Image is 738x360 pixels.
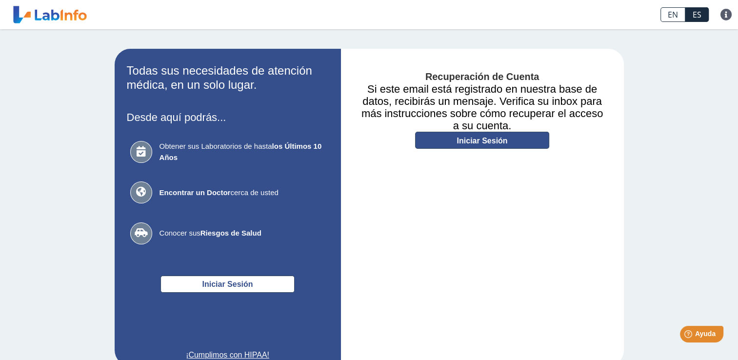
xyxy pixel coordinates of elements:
[160,187,325,199] span: cerca de usted
[127,111,329,123] h3: Desde aquí podrás...
[160,188,231,197] b: Encontrar un Doctor
[160,276,295,293] button: Iniciar Sesión
[356,83,609,132] h3: Si este email está registrado en nuestra base de datos, recibirás un mensaje. Verifica su inbox p...
[356,71,609,83] h4: Recuperación de Cuenta
[200,229,261,237] b: Riesgos de Salud
[160,141,325,163] span: Obtener sus Laboratorios de hasta
[685,7,709,22] a: ES
[127,64,329,92] h2: Todas sus necesidades de atención médica, en un solo lugar.
[160,142,322,161] b: los Últimos 10 Años
[660,7,685,22] a: EN
[651,322,727,349] iframe: Help widget launcher
[160,228,325,239] span: Conocer sus
[415,132,549,149] a: Iniciar Sesión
